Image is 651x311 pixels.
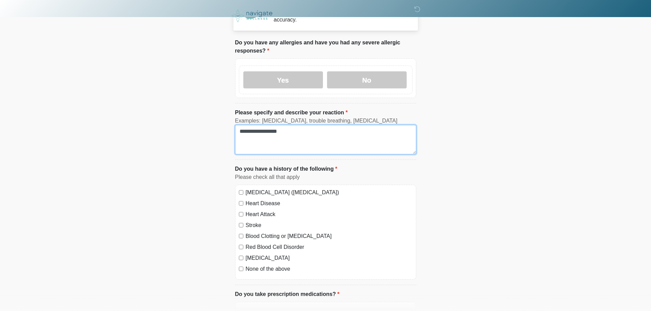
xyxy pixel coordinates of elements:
div: Examples: [MEDICAL_DATA], trouble breathing, [MEDICAL_DATA] [235,117,416,125]
input: None of the above [239,267,243,271]
label: No [327,71,407,88]
input: Blood Clotting or [MEDICAL_DATA] [239,234,243,238]
input: Heart Disease [239,201,243,206]
label: [MEDICAL_DATA] [246,254,412,262]
div: Please check all that apply [235,173,416,181]
input: Heart Attack [239,212,243,216]
label: Red Blood Cell Disorder [246,243,412,251]
input: Red Blood Cell Disorder [239,245,243,249]
label: Heart Disease [246,199,412,208]
label: Do you take prescription medications? [235,290,340,298]
label: Do you have any allergies and have you had any severe allergic responses? [235,39,416,55]
input: [MEDICAL_DATA] [239,256,243,260]
img: Infusions by Navigate Wellness Logo [228,5,275,27]
label: Heart Attack [246,210,412,218]
input: [MEDICAL_DATA] ([MEDICAL_DATA]) [239,190,243,195]
label: Yes [243,71,323,88]
input: Stroke [239,223,243,227]
label: Do you have a history of the following [235,165,338,173]
label: Blood Clotting or [MEDICAL_DATA] [246,232,412,240]
label: [MEDICAL_DATA] ([MEDICAL_DATA]) [246,188,412,197]
label: None of the above [246,265,412,273]
label: Please specify and describe your reaction [235,109,348,117]
label: Stroke [246,221,412,229]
